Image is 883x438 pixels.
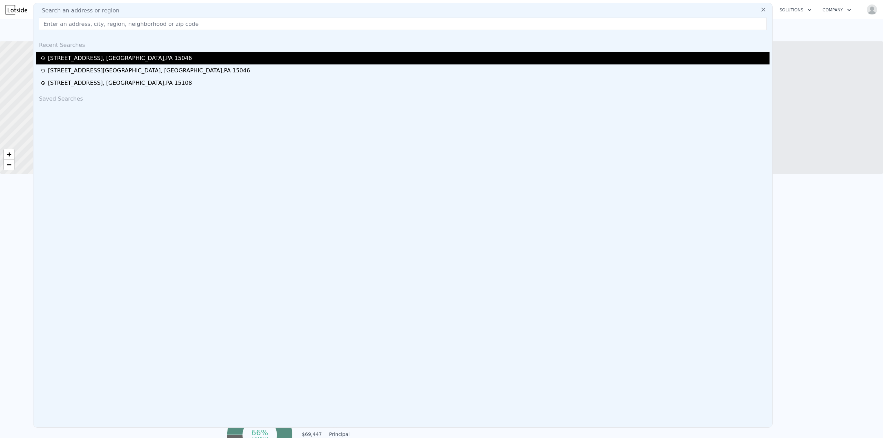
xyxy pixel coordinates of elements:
[39,18,767,30] input: Enter an address, city, region, neighborhood or zip code
[328,430,359,438] td: Principal
[36,7,119,15] span: Search an address or region
[40,67,767,75] a: [STREET_ADDRESS][GEOGRAPHIC_DATA], [GEOGRAPHIC_DATA],PA 15046
[4,149,14,160] a: Zoom in
[817,4,857,16] button: Company
[251,428,268,437] tspan: 66%
[48,54,192,62] div: [STREET_ADDRESS] , [GEOGRAPHIC_DATA] , PA 15046
[40,54,767,62] a: [STREET_ADDRESS], [GEOGRAPHIC_DATA],PA 15046
[36,89,770,106] div: Saved Searches
[4,160,14,170] a: Zoom out
[6,5,27,14] img: Lotside
[36,35,770,52] div: Recent Searches
[298,430,322,438] td: $69,447
[7,160,11,169] span: −
[40,79,767,87] a: [STREET_ADDRESS], [GEOGRAPHIC_DATA],PA 15108
[7,150,11,159] span: +
[48,79,192,87] div: [STREET_ADDRESS] , [GEOGRAPHIC_DATA] , PA 15108
[866,4,877,15] img: avatar
[774,4,817,16] button: Solutions
[48,67,250,75] div: [STREET_ADDRESS][GEOGRAPHIC_DATA] , [GEOGRAPHIC_DATA] , PA 15046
